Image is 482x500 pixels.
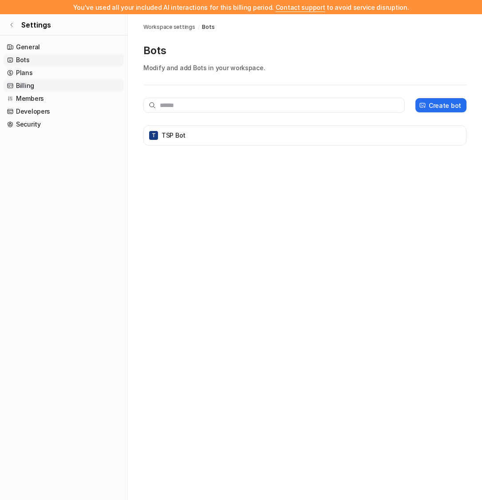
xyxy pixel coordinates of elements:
[419,102,426,109] img: create
[162,131,186,140] p: TSP Bot
[143,23,195,31] a: Workspace settings
[4,54,124,66] a: Bots
[4,118,124,131] a: Security
[21,20,51,30] span: Settings
[276,4,325,11] span: Contact support
[4,79,124,92] a: Billing
[4,105,124,118] a: Developers
[149,131,158,140] span: T
[4,41,124,53] a: General
[4,67,124,79] a: Plans
[202,23,214,31] a: Bots
[198,23,200,31] span: /
[429,101,461,110] p: Create bot
[4,92,124,105] a: Members
[143,63,466,72] p: Modify and add Bots in your workspace.
[415,98,466,112] button: Create bot
[143,44,466,58] p: Bots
